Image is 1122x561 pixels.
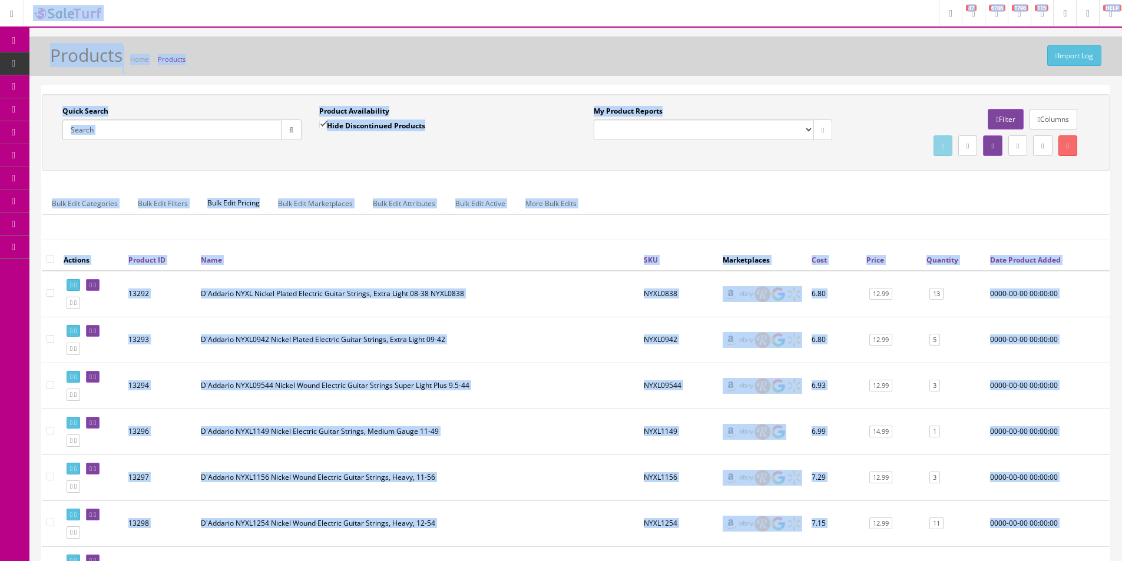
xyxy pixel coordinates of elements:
[319,119,425,131] label: Hide Discontinued Products
[786,332,802,348] img: walmart
[639,409,718,454] td: NYXL1149
[124,317,196,363] td: 13293
[201,255,222,265] a: Name
[128,255,166,265] a: Product ID
[869,472,892,484] a: 12.99
[786,470,802,486] img: walmart
[807,317,862,363] td: 6.80
[807,271,862,317] td: 6.80
[926,255,958,265] a: Quantity
[739,378,754,394] img: ebay
[128,192,197,215] a: Bulk Edit Filters
[639,317,718,363] td: NYXL0942
[985,363,1110,409] td: 0000-00-00 00:00:00
[770,424,786,440] img: google_shopping
[929,426,940,438] a: 1
[807,409,862,454] td: 6.99
[929,334,940,346] a: 5
[770,332,786,348] img: google_shopping
[196,500,639,546] td: D'Addario NYXL1254 Nickel Wound Electric Guitar Strings, Heavy, 12-54
[770,286,786,302] img: google_shopping
[124,409,196,454] td: 13296
[754,424,770,440] img: reverb
[1012,5,1028,11] span: 1796
[869,380,892,392] a: 12.99
[786,516,802,532] img: walmart
[723,332,739,348] img: amazon
[639,500,718,546] td: NYXL1254
[869,288,892,300] a: 12.99
[59,249,124,270] th: Actions
[869,517,892,530] a: 12.99
[124,363,196,409] td: 13294
[639,454,718,500] td: NYXL1156
[985,454,1110,500] td: 0000-00-00 00:00:00
[124,271,196,317] td: 13292
[869,426,892,438] a: 14.99
[754,470,770,486] img: reverb
[644,255,658,265] a: SKU
[988,109,1023,130] a: Filter
[739,424,754,440] img: ebay
[985,409,1110,454] td: 0000-00-00 00:00:00
[754,378,770,394] img: reverb
[196,363,639,409] td: D'Addario NYXL09544 Nickel Wound Electric Guitar Strings Super Light Plus 9.5-44
[50,45,123,65] h1: Products
[866,255,884,265] a: Price
[723,470,739,486] img: amazon
[196,317,639,363] td: D'Addario NYXL0942 Nickel Plated Electric Guitar Strings, Extra Light 09-42
[989,5,1005,11] span: 6786
[739,286,754,302] img: ebay
[770,516,786,532] img: google_shopping
[754,332,770,348] img: reverb
[198,192,269,214] span: Bulk Edit Pricing
[770,470,786,486] img: google_shopping
[62,106,108,117] label: Quick Search
[985,271,1110,317] td: 0000-00-00 00:00:00
[786,286,802,302] img: walmart
[929,288,944,300] a: 13
[196,409,639,454] td: D'Addario NYXL1149 Nickel Electric Guitar Strings, Medium Gauge 11-49
[446,192,515,215] a: Bulk Edit Active
[196,271,639,317] td: D'Addario NYXL Nickel Plated Electric Guitar Strings, Extra Light 08-38 NYXL0838
[807,363,862,409] td: 6.93
[786,378,802,394] img: walmart
[812,255,827,265] a: Cost
[269,192,362,215] a: Bulk Edit Marketplaces
[639,271,718,317] td: NYXL0838
[1047,45,1101,66] a: Import Log
[739,516,754,532] img: ebay
[723,378,739,394] img: amazon
[42,192,127,215] a: Bulk Edit Categories
[739,332,754,348] img: ebay
[319,121,327,128] input: Hide Discontinued Products
[1030,109,1077,130] a: Columns
[1035,5,1048,11] span: 115
[869,334,892,346] a: 12.99
[124,500,196,546] td: 13298
[929,472,940,484] a: 3
[594,106,663,117] label: My Product Reports
[158,55,186,64] a: Products
[1103,5,1121,11] span: HELP
[807,500,862,546] td: 7.15
[754,516,770,532] img: reverb
[723,516,739,532] img: amazon
[990,255,1061,265] a: Date Product Added
[363,192,445,215] a: Bulk Edit Attributes
[985,500,1110,546] td: 0000-00-00 00:00:00
[723,286,739,302] img: amazon
[966,5,977,11] span: 47
[130,55,148,64] a: Home
[319,106,389,117] label: Product Availability
[723,424,739,440] img: amazon
[718,249,807,270] th: Marketplaces
[33,5,104,21] img: SaleTurf
[929,517,944,530] a: 11
[739,470,754,486] img: ebay
[754,286,770,302] img: reverb
[639,363,718,409] td: NYXL09544
[196,454,639,500] td: D'Addario NYXL1156 Nickel Wound Electric Guitar Strings, Heavy, 11-56
[770,378,786,394] img: google_shopping
[62,119,282,140] input: Search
